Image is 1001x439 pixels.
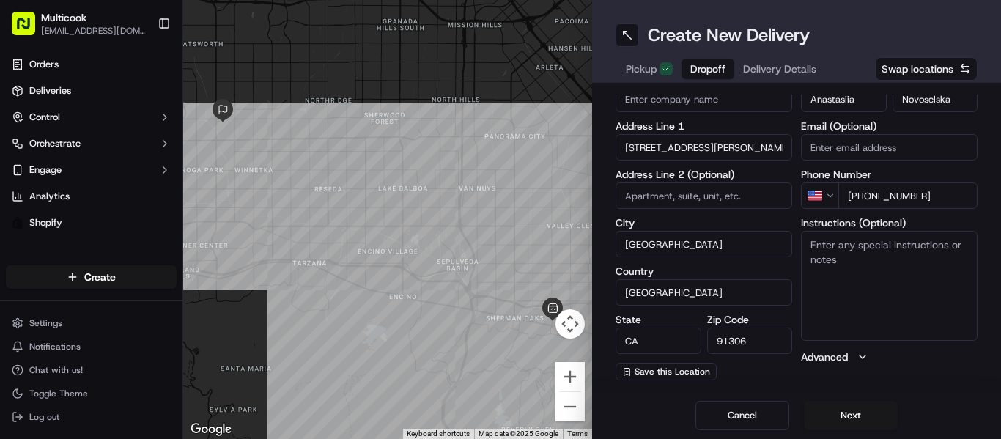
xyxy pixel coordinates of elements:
label: Email (Optional) [801,121,978,131]
span: Orchestrate [29,137,81,150]
a: Deliveries [6,79,177,103]
button: See all [227,188,267,205]
span: Shopify [29,216,62,229]
h1: Create New Delivery [648,23,810,47]
span: Save this Location [635,366,710,377]
button: Create [6,265,177,289]
input: Enter city [616,231,792,257]
label: Address Line 1 [616,121,792,131]
input: Enter last name [893,86,978,112]
label: State [616,314,701,325]
button: Save this Location [616,363,717,380]
span: Settings [29,317,62,329]
button: Control [6,106,177,129]
img: Wisdom Oko [15,213,38,242]
span: Log out [29,411,59,423]
span: Delivery Details [743,62,816,76]
span: Swap locations [882,62,953,76]
input: Enter company name [616,86,792,112]
a: Open this area in Google Maps (opens a new window) [187,420,235,439]
span: Dropoff [690,62,725,76]
img: Wisdom Oko [15,253,38,281]
input: Got a question? Start typing here... [38,95,264,110]
button: Zoom in [555,362,585,391]
button: Notifications [6,336,177,357]
span: Pylon [146,331,177,342]
div: Start new chat [66,140,240,155]
span: Engage [29,163,62,177]
button: Log out [6,407,177,427]
p: Welcome 👋 [15,59,267,82]
span: Toggle Theme [29,388,88,399]
span: Wisdom [PERSON_NAME] [45,227,156,239]
img: 1736555255976-a54dd68f-1ca7-489b-9aae-adbdc363a1c4 [29,268,41,279]
span: Create [84,270,116,284]
img: 1736555255976-a54dd68f-1ca7-489b-9aae-adbdc363a1c4 [29,228,41,240]
button: Toggle Theme [6,383,177,404]
button: Next [804,401,898,430]
span: Analytics [29,190,70,203]
button: Cancel [695,401,789,430]
button: [EMAIL_ADDRESS][DOMAIN_NAME] [41,25,146,37]
input: Enter phone number [838,182,978,209]
a: Powered byPylon [103,330,177,342]
span: [DATE] [167,267,197,278]
input: Enter state [616,328,701,354]
label: Zip Code [707,314,793,325]
label: City [616,218,792,228]
label: Instructions (Optional) [801,218,978,228]
input: Enter zip code [707,328,793,354]
button: Zoom out [555,392,585,421]
button: Engage [6,158,177,182]
button: Swap locations [875,57,978,81]
input: Enter country [616,279,792,306]
span: • [159,227,164,239]
span: Orders [29,58,59,71]
button: Orchestrate [6,132,177,155]
span: • [159,267,164,278]
span: Deliveries [29,84,71,97]
img: 1736555255976-a54dd68f-1ca7-489b-9aae-adbdc363a1c4 [15,140,41,166]
label: Advanced [801,350,848,364]
a: 💻API Documentation [118,322,241,348]
label: Country [616,266,792,276]
button: Keyboard shortcuts [407,429,470,439]
a: Terms (opens in new tab) [567,429,588,438]
a: Analytics [6,185,177,208]
button: Chat with us! [6,360,177,380]
span: Control [29,111,60,124]
label: Address Line 2 (Optional) [616,169,792,180]
div: Past conversations [15,191,98,202]
a: Orders [6,53,177,76]
span: Wisdom [PERSON_NAME] [45,267,156,278]
input: Enter address [616,134,792,161]
span: Notifications [29,341,81,353]
div: We're available if you need us! [66,155,202,166]
img: Shopify logo [12,217,23,229]
img: Google [187,420,235,439]
button: Settings [6,313,177,333]
button: Advanced [801,350,978,364]
span: [DATE] [167,227,197,239]
a: 📗Knowledge Base [9,322,118,348]
span: Pickup [626,62,657,76]
button: Map camera controls [555,309,585,339]
button: Multicook [41,10,86,25]
input: Apartment, suite, unit, etc. [616,182,792,209]
input: Enter email address [801,134,978,161]
img: Nash [15,15,44,44]
label: Phone Number [801,169,978,180]
span: Chat with us! [29,364,83,376]
input: Enter first name [801,86,887,112]
button: Start new chat [249,144,267,162]
span: Map data ©2025 Google [479,429,558,438]
img: 8571987876998_91fb9ceb93ad5c398215_72.jpg [31,140,57,166]
a: Shopify [6,211,177,235]
div: Favorites [6,246,177,270]
button: Multicook[EMAIL_ADDRESS][DOMAIN_NAME] [6,6,152,41]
